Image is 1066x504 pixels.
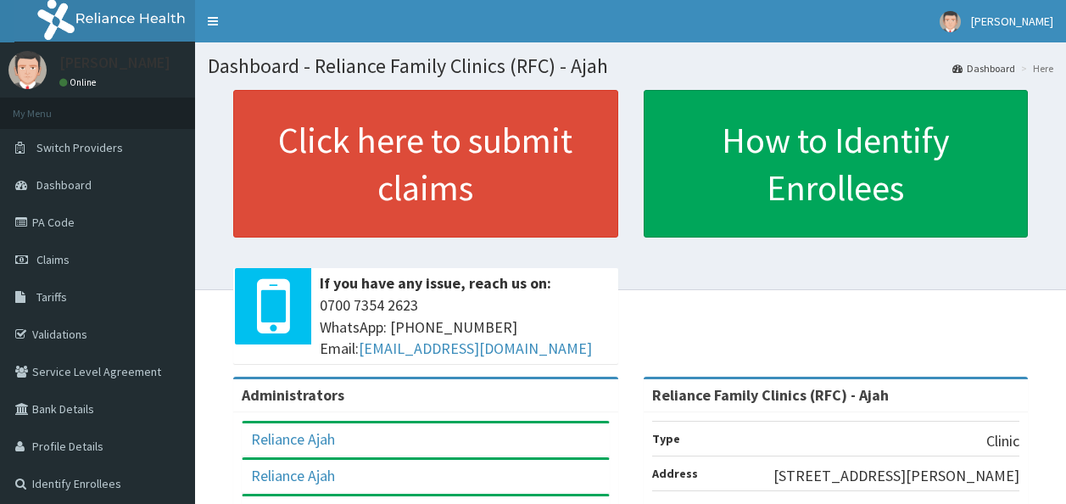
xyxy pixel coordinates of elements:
span: Tariffs [36,289,67,305]
img: User Image [940,11,961,32]
strong: Reliance Family Clinics (RFC) - Ajah [652,385,889,405]
a: Dashboard [952,61,1015,76]
p: [PERSON_NAME] [59,55,170,70]
b: Address [652,466,698,481]
a: Reliance Ajah [251,429,335,449]
a: Online [59,76,100,88]
b: Type [652,431,680,446]
span: Claims [36,252,70,267]
a: Reliance Ajah [251,466,335,485]
b: If you have any issue, reach us on: [320,273,551,293]
p: [STREET_ADDRESS][PERSON_NAME] [773,465,1019,487]
a: [EMAIL_ADDRESS][DOMAIN_NAME] [359,339,592,358]
h1: Dashboard - Reliance Family Clinics (RFC) - Ajah [208,55,1053,77]
img: User Image [8,51,47,89]
li: Here [1017,61,1053,76]
span: 0700 7354 2623 WhatsApp: [PHONE_NUMBER] Email: [320,294,610,360]
p: Clinic [986,430,1019,452]
a: How to Identify Enrollees [644,90,1029,238]
span: Dashboard [36,177,92,193]
a: Click here to submit claims [233,90,618,238]
b: Administrators [242,385,344,405]
span: [PERSON_NAME] [971,14,1053,29]
span: Switch Providers [36,140,123,155]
